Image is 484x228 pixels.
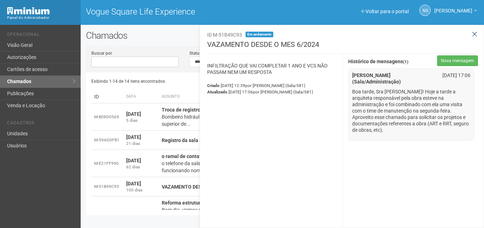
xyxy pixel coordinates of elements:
[207,83,220,88] strong: Criado
[91,76,283,87] div: Exibindo 1-14 de 14 itens encontrados
[162,113,358,127] div: Bombeiro hidráulico teve no local e fez um vídeo do registro ruim e ficou de passar para superior...
[91,150,123,177] td: M-E21FF990
[91,90,123,103] td: ID
[228,89,313,94] span: [DATE] 17:06
[126,118,156,124] div: 5 dias
[126,111,141,117] strong: [DATE]
[86,7,277,16] h1: Vogue Square Life Experience
[7,15,75,21] div: Painel do Administrador
[162,160,358,174] div: o telefone da sala mudou [PHONE_NUMBER] porém foram realizado teste e está funcionando normalment...
[246,32,273,37] span: Em andamento
[352,72,401,85] strong: [PERSON_NAME] (Sala/Administração)
[434,1,472,13] span: Nicolle Silva
[434,9,477,15] a: [PERSON_NAME]
[162,184,241,190] strong: VAZAMENTO DESDE O MES 6/2024
[123,90,159,103] th: Data
[91,131,123,150] td: M-59AD0FB1
[162,200,214,206] strong: Reforma estrutura teto
[207,89,227,94] strong: Atualizado
[245,83,305,88] span: por [PERSON_NAME] (Sala/581)
[126,158,141,163] strong: [DATE]
[361,9,409,14] a: Voltar para o portal
[91,177,123,196] td: M-51B49C93
[162,107,251,113] strong: Troca de registro geral da sala 358/359
[91,50,112,56] label: Buscar por
[189,50,201,56] label: Status
[126,164,156,170] div: 62 dias
[159,90,361,103] th: Assunto
[162,137,208,143] strong: Registro da sala 358
[126,181,141,186] strong: [DATE]
[221,83,305,88] span: [DATE] 12:39
[126,187,156,193] div: 100 dias
[7,32,75,39] li: Operacional
[433,72,476,78] div: [DATE] 17:06
[253,89,313,94] span: por [PERSON_NAME] (Sala/581)
[162,153,291,159] strong: o ramal de contato com a recepção não está funcionando
[7,7,50,15] img: Minium
[86,30,479,41] h2: Chamados
[126,141,156,147] div: 21 dias
[437,55,478,66] button: Nova mensagem
[7,120,75,128] li: Cadastros
[162,206,358,221] div: Bom dia, viemos por meio desta, informar que na data de [DATE] (terça),será feita uma obra de es...
[419,5,431,16] a: NS
[403,59,408,64] span: (1)
[207,63,337,75] p: INFILTRAÇÃO QUE VAI COMPLETAR 1 ANO E VCS NÃO PASSAM NEM UM RESPOSTA
[207,41,478,54] h3: VAZAMENTO DESDE O MES 6/2024
[91,103,123,131] td: M-B08D0569
[207,32,242,38] span: ID M-51B49C93
[348,59,408,65] strong: Histórico de mensagens
[352,88,471,133] p: Boa tarde, Sra [PERSON_NAME]! Hoje a tarde a arquiteta responsável pela obra esteve na administra...
[126,134,141,140] strong: [DATE]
